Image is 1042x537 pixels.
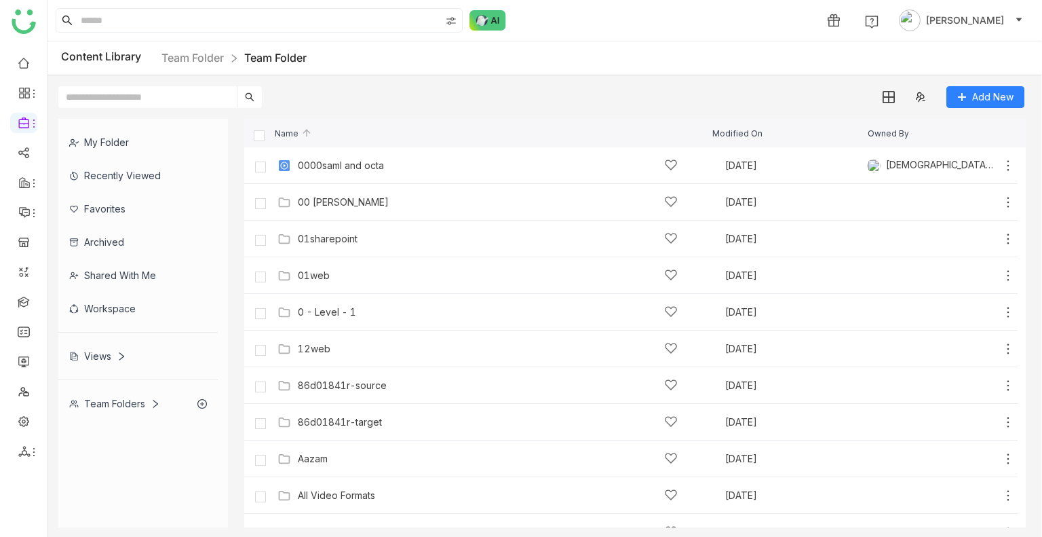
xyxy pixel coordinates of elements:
img: search-type.svg [446,16,457,26]
div: [DATE] [725,454,866,464]
div: [DEMOGRAPHIC_DATA][PERSON_NAME] [867,159,995,172]
a: 01web [298,270,330,281]
span: Modified On [712,129,763,138]
a: All Video Formats [298,490,375,501]
div: Team Folders [69,398,160,409]
a: 0000saml and octa [298,160,384,171]
img: Folder [277,415,291,429]
img: arrow-up.svg [301,128,312,138]
a: 86d01841r-source [298,380,387,391]
a: Team Folder [161,51,224,64]
a: Team Folder [244,51,307,64]
div: Archived [58,225,218,259]
img: Folder [277,452,291,466]
img: ask-buddy-normal.svg [469,10,506,31]
div: Views [69,350,126,362]
div: [DATE] [725,381,866,390]
img: mp4.svg [277,159,291,172]
div: [DATE] [725,161,866,170]
span: [PERSON_NAME] [926,13,1004,28]
button: [PERSON_NAME] [896,10,1026,31]
div: Recently Viewed [58,159,218,192]
div: [DATE] [725,418,866,427]
span: Owned By [868,129,909,138]
img: Folder [277,196,291,209]
div: My Folder [58,126,218,159]
img: avatar [899,10,921,31]
div: [DATE] [725,344,866,354]
div: Content Library [61,50,307,67]
div: Favorites [58,192,218,225]
div: [DATE] [725,308,866,317]
a: 12web [298,344,330,354]
img: Folder [277,305,291,319]
img: help.svg [865,15,879,29]
img: grid.svg [883,91,895,103]
img: Folder [277,232,291,246]
img: logo [12,10,36,34]
span: Add New [972,90,1014,105]
a: 01sharepoint [298,234,358,244]
div: [DATE] [725,491,866,500]
button: Add New [946,86,1024,108]
img: Folder [277,379,291,392]
a: 0 - Level - 1 [298,307,356,318]
img: Folder [277,342,291,356]
a: 00 [PERSON_NAME] [298,197,389,208]
span: Name [275,129,312,138]
a: Aazam [298,453,328,464]
div: Shared with me [58,259,218,292]
img: Folder [277,269,291,282]
a: 86d01841r-target [298,417,382,428]
img: 684a9b06de261c4b36a3cf65 [867,159,881,172]
img: Folder [277,489,291,502]
div: [DATE] [725,198,866,207]
div: Workspace [58,292,218,325]
div: [DATE] [725,527,866,537]
div: [DATE] [725,234,866,244]
div: [DATE] [725,271,866,280]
